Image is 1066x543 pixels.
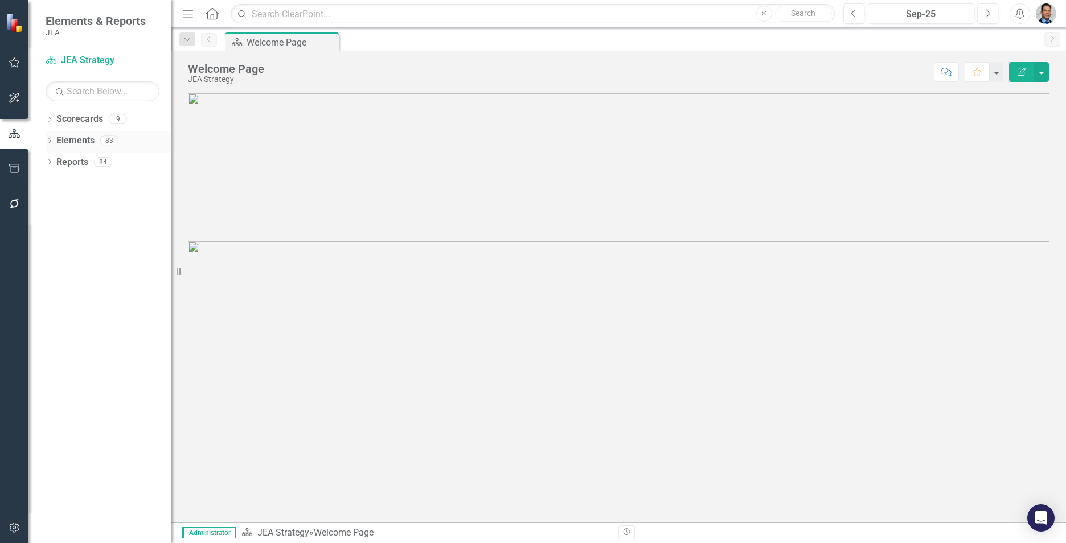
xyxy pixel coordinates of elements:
button: Sep-25 [868,3,974,24]
div: » [241,526,610,540]
div: Open Intercom Messenger [1027,504,1055,532]
div: Welcome Page [247,35,336,50]
a: Elements [56,134,95,147]
a: Reports [56,156,88,169]
div: 9 [109,114,127,124]
div: Sep-25 [872,7,970,21]
small: JEA [46,28,146,37]
span: Administrator [182,527,236,538]
button: Search [775,6,832,22]
a: JEA Strategy [257,527,309,538]
span: Search [791,9,815,18]
img: Christopher Barrett [1036,3,1056,24]
div: Welcome Page [188,63,264,75]
span: Elements & Reports [46,14,146,28]
input: Search Below... [46,81,159,101]
img: mceclip0%20v48.png [188,93,1049,227]
img: ClearPoint Strategy [6,13,26,33]
div: 84 [94,157,112,167]
div: 83 [100,136,118,146]
a: JEA Strategy [46,54,159,67]
a: Scorecards [56,113,103,126]
div: JEA Strategy [188,75,264,84]
input: Search ClearPoint... [231,4,835,24]
div: Welcome Page [314,527,374,538]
